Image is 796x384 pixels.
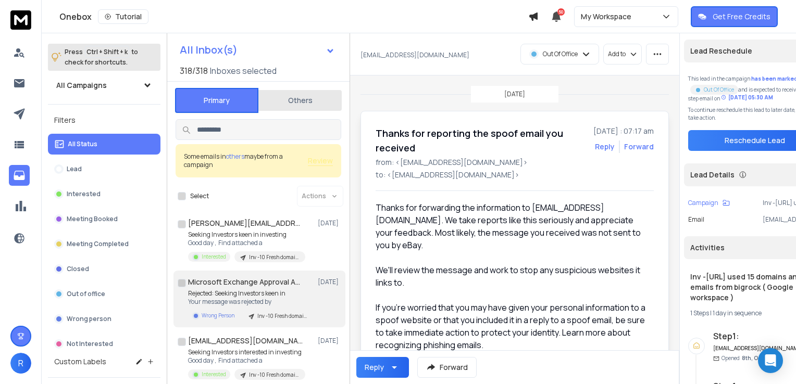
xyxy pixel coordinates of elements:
p: [DATE] [504,90,525,98]
p: All Status [68,140,97,148]
button: R [10,353,31,374]
p: My Workspace [581,11,636,22]
button: Reply [356,357,409,378]
button: Review [308,156,333,166]
h3: Inboxes selected [210,65,277,77]
p: Get Free Credits [713,11,770,22]
button: Out of office [48,284,160,304]
h1: Microsoft Exchange Approval Assistant [188,277,303,287]
p: [DATE] [318,219,341,227]
h1: All Campaigns [56,80,107,91]
p: Not Interested [67,340,113,348]
p: from: <[EMAIL_ADDRESS][DOMAIN_NAME]> [376,157,654,168]
p: Seeking Investors keen in investing [188,231,305,239]
p: Inv -10 Fresh domains and mails from bigrock ( google workspace ) [249,253,299,261]
div: Onebox [59,9,528,24]
button: Wrong person [48,309,160,329]
p: [EMAIL_ADDRESS][DOMAIN_NAME] [360,51,469,59]
button: Forward [417,357,477,378]
p: Out Of Office [543,50,578,58]
h1: [PERSON_NAME][EMAIL_ADDRESS][DOMAIN_NAME] [188,218,303,228]
span: others [226,152,244,161]
span: 318 / 318 [180,65,208,77]
p: Interested [202,253,226,261]
button: Campaign [688,199,730,207]
div: [DATE] 05:30 AM [721,94,773,101]
span: 1 day in sequence [713,309,762,317]
div: Some emails in maybe from a campaign [184,152,308,169]
p: [DATE] [318,278,341,286]
p: Inv -10 Fresh domains and mails from bigrock ( google workspace ) [249,371,299,379]
button: Primary [175,88,258,113]
p: Campaign [688,199,718,207]
p: Meeting Completed [67,240,129,248]
p: Interested [202,370,226,378]
p: Out Of Office [704,86,734,94]
p: Your message was rejected by [188,298,313,306]
h1: [EMAIL_ADDRESS][DOMAIN_NAME] [188,336,303,346]
button: Get Free Credits [691,6,778,27]
button: Interested [48,184,160,204]
p: Wrong person [67,315,111,323]
p: Wrong Person [202,312,234,319]
p: [DATE] [318,337,341,345]
h1: All Inbox(s) [180,45,238,55]
p: Good day , Find attached a [188,239,305,247]
span: Ctrl + Shift + k [85,46,129,58]
div: Open Intercom Messenger [758,348,783,373]
p: [DATE] : 07:17 am [593,126,654,136]
p: Interested [67,190,101,198]
p: Email [688,215,704,224]
p: Meeting Booked [67,215,118,223]
button: All Campaigns [48,75,160,96]
button: Not Interested [48,334,160,354]
div: Reply [365,362,384,373]
button: All Inbox(s) [171,40,343,60]
p: Seeking Investors interested in investing [188,348,305,356]
button: Reply [595,142,615,152]
p: Lead [67,165,82,173]
span: 1 Steps [690,309,709,317]
p: Opened [722,354,763,362]
p: Add to [608,50,626,58]
p: Out of office [67,290,105,298]
p: Lead Reschedule [690,46,752,56]
h3: Filters [48,113,160,127]
button: Lead [48,159,160,180]
p: Lead Details [690,170,735,180]
p: Inv -10 Fresh domains and mails from bigrock ( google workspace ) [257,312,307,320]
p: Press to check for shortcuts. [65,47,138,68]
span: 50 [557,8,565,16]
button: Others [258,89,342,112]
p: to: <[EMAIL_ADDRESS][DOMAIN_NAME]> [376,170,654,180]
h3: Custom Labels [54,356,106,367]
label: Select [190,192,209,200]
button: Closed [48,259,160,279]
p: Rejected: Seeking Investors keen in [188,289,313,298]
button: Meeting Booked [48,209,160,229]
span: 8th, Oct [742,354,763,362]
button: All Status [48,134,160,155]
p: Closed [67,265,89,273]
button: Meeting Completed [48,234,160,254]
p: Good day , Find attached a [188,356,305,365]
div: Forward [624,142,654,152]
button: Tutorial [98,9,148,24]
h1: Thanks for reporting the spoof email you received [376,126,587,155]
